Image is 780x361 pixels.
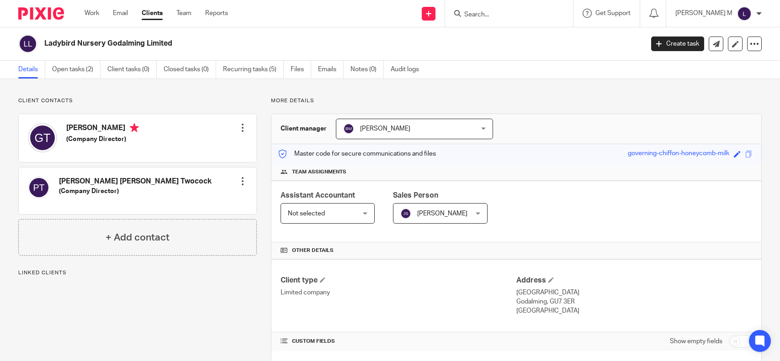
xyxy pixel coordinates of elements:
[205,9,228,18] a: Reports
[670,337,722,346] label: Show empty fields
[28,123,57,152] img: svg%3E
[28,177,50,199] img: svg%3E
[516,306,752,315] p: [GEOGRAPHIC_DATA]
[292,168,346,176] span: Team assignments
[675,9,732,18] p: [PERSON_NAME] M
[44,39,519,48] h2: Ladybird Nursery Godalming Limited
[176,9,191,18] a: Team
[59,187,212,196] h5: (Company Director)
[142,9,163,18] a: Clients
[130,123,139,132] i: Primary
[417,210,467,217] span: [PERSON_NAME]
[516,288,752,297] p: [GEOGRAPHIC_DATA]
[113,9,128,18] a: Email
[288,210,325,217] span: Not selected
[18,269,257,277] p: Linked clients
[628,149,729,159] div: governing-chiffon-honeycomb-milk
[85,9,99,18] a: Work
[278,149,436,158] p: Master code for secure communications and files
[281,124,327,133] h3: Client manager
[66,135,139,144] h5: (Company Director)
[271,97,762,105] p: More details
[516,297,752,306] p: Godalming, GU7 3ER
[106,230,170,245] h4: + Add contact
[343,123,354,134] img: svg%3E
[360,126,410,132] span: [PERSON_NAME]
[281,192,355,199] span: Assistant Accountant
[318,61,344,78] a: Emails
[463,11,546,19] input: Search
[18,61,45,78] a: Details
[291,61,311,78] a: Files
[595,10,631,16] span: Get Support
[164,61,216,78] a: Closed tasks (0)
[59,177,212,186] h4: [PERSON_NAME] [PERSON_NAME] Twocock
[281,288,516,297] p: Limited company
[391,61,426,78] a: Audit logs
[66,123,139,135] h4: [PERSON_NAME]
[52,61,101,78] a: Open tasks (2)
[350,61,384,78] a: Notes (0)
[393,192,438,199] span: Sales Person
[292,247,334,254] span: Other details
[223,61,284,78] a: Recurring tasks (5)
[737,6,752,21] img: svg%3E
[281,276,516,285] h4: Client type
[651,37,704,51] a: Create task
[107,61,157,78] a: Client tasks (0)
[18,34,37,53] img: svg%3E
[18,7,64,20] img: Pixie
[400,208,411,219] img: svg%3E
[281,338,516,345] h4: CUSTOM FIELDS
[516,276,752,285] h4: Address
[18,97,257,105] p: Client contacts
